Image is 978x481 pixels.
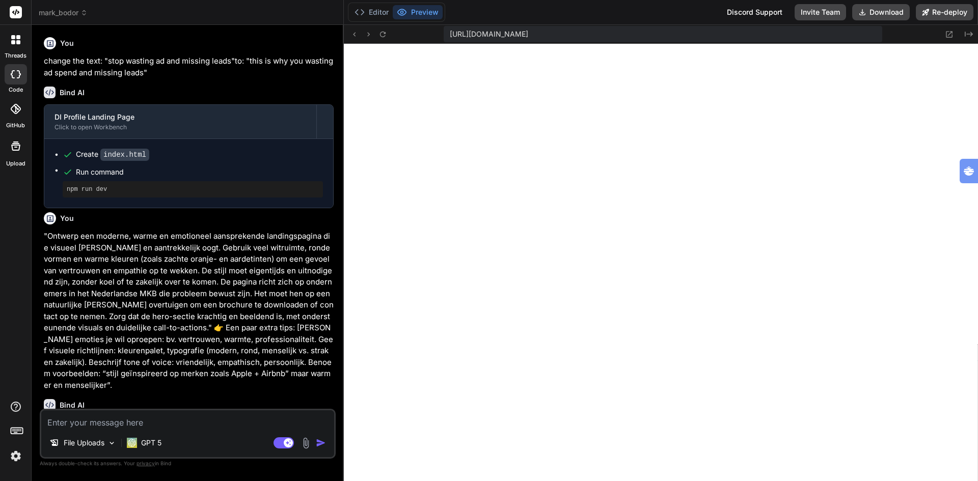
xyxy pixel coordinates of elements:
[300,437,312,449] img: attachment
[60,400,85,410] h6: Bind AI
[316,438,326,448] img: icon
[916,4,973,20] button: Re-deploy
[721,4,789,20] div: Discord Support
[100,149,149,161] code: index.html
[9,86,23,94] label: code
[107,439,116,447] img: Pick Models
[141,438,161,448] p: GPT 5
[344,44,978,481] iframe: Preview
[795,4,846,20] button: Invite Team
[127,438,137,448] img: GPT 5
[44,55,334,78] p: change the text: "stop wasting ad and missing leads"to: "this is why you wasting ad spend and mis...
[137,460,155,466] span: privacy
[39,8,88,18] span: mark_bodor
[393,5,443,19] button: Preview
[44,105,316,138] button: DI Profile Landing PageClick to open Workbench
[64,438,104,448] p: File Uploads
[7,447,24,465] img: settings
[6,159,25,168] label: Upload
[60,38,74,48] h6: You
[76,149,149,160] div: Create
[40,459,336,468] p: Always double-check its answers. Your in Bind
[60,88,85,98] h6: Bind AI
[67,185,319,193] pre: npm run dev
[60,213,74,223] h6: You
[852,4,910,20] button: Download
[76,167,323,177] span: Run command
[450,29,528,39] span: [URL][DOMAIN_NAME]
[55,123,306,131] div: Click to open Workbench
[350,5,393,19] button: Editor
[6,121,25,130] label: GitHub
[44,231,334,391] p: "Ontwerp een moderne, warme en emotioneel aansprekende landingspagina die visueel [PERSON_NAME] e...
[55,112,306,122] div: DI Profile Landing Page
[5,51,26,60] label: threads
